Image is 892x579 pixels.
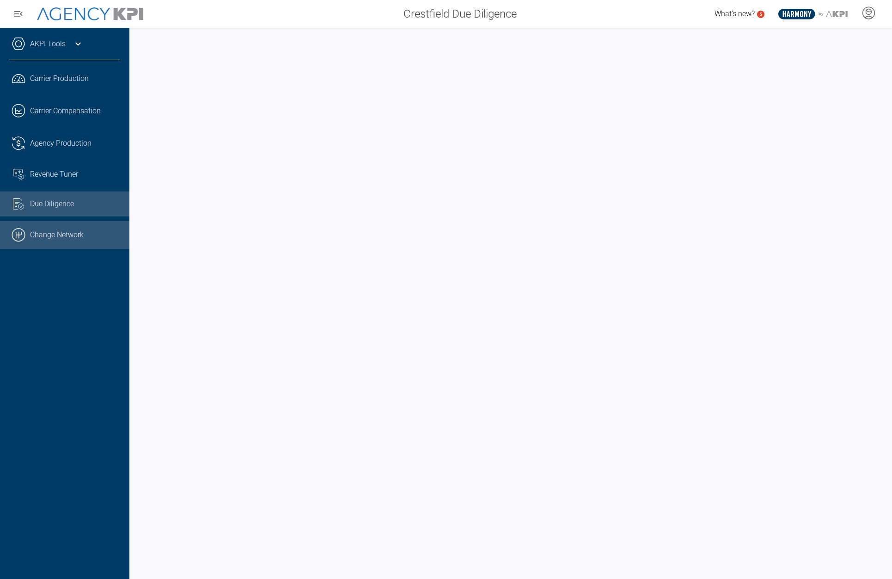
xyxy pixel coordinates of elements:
span: Crestfield Due Diligence [403,6,517,22]
a: 5 [757,11,764,18]
span: Carrier Production [30,73,89,84]
span: Due Diligence [30,198,74,209]
img: AgencyKPI [37,7,143,21]
a: AKPI Tools [30,38,66,49]
text: 5 [759,12,762,17]
span: What's new? [715,9,755,18]
span: Revenue Tuner [30,169,78,180]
